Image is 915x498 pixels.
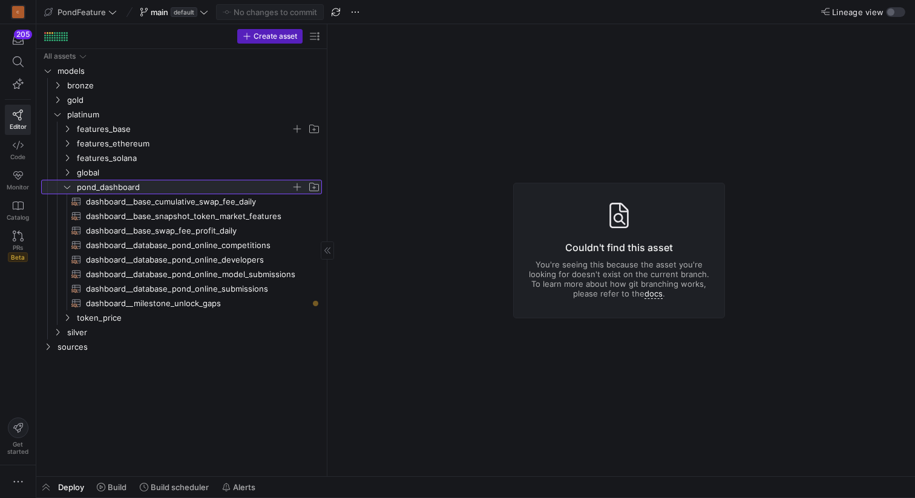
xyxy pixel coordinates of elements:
span: default [171,7,197,17]
span: Catalog [7,214,29,221]
span: main [151,7,168,17]
h3: Couldn't find this asset [528,240,710,255]
div: Press SPACE to select this row. [41,151,322,165]
a: Monitor [5,165,31,195]
a: dashboard__database_pond_online_competitions​​​​​​​​​​ [41,238,322,252]
span: Create asset [254,32,297,41]
span: models [57,64,320,78]
span: Editor [10,123,27,130]
span: dashboard__database_pond_online_competitions​​​​​​​​​​ [86,238,308,252]
span: dashboard__database_pond_online_model_submissions​​​​​​​​​​ [86,267,308,281]
div: Press SPACE to select this row. [41,325,322,339]
a: dashboard__milestone_unlock_gaps​​​​​​​​​​ [41,296,322,310]
div: Press SPACE to select this row. [41,194,322,209]
a: dashboard__database_pond_online_submissions​​​​​​​​​​ [41,281,322,296]
span: silver [67,326,320,339]
button: PondFeature [41,4,120,20]
span: platinum [67,108,320,122]
div: Press SPACE to select this row. [41,339,322,354]
button: Build [91,477,132,497]
div: Press SPACE to select this row. [41,165,322,180]
div: 205 [14,30,32,39]
button: Alerts [217,477,261,497]
span: features_ethereum [77,137,320,151]
div: All assets [44,52,76,61]
span: dashboard__database_pond_online_developers​​​​​​​​​​ [86,253,308,267]
span: Code [10,153,25,160]
a: PRsBeta [5,226,31,267]
div: Press SPACE to select this row. [41,252,322,267]
span: gold [67,93,320,107]
span: dashboard__base_snapshot_token_market_features​​​​​​​​​​ [86,209,308,223]
a: dashboard__base_swap_fee_profit_daily​​​​​​​​​​ [41,223,322,238]
div: Press SPACE to select this row. [41,209,322,223]
div: Press SPACE to select this row. [41,107,322,122]
div: Press SPACE to select this row. [41,238,322,252]
a: C [5,2,31,22]
span: dashboard__milestone_unlock_gaps​​​​​​​​​​ [86,297,308,310]
a: Catalog [5,195,31,226]
button: Create asset [237,29,303,44]
span: Deploy [58,482,84,492]
span: Build scheduler [151,482,209,492]
a: dashboard__base_cumulative_swap_fee_daily​​​​​​​​​​ [41,194,322,209]
span: Monitor [7,183,29,191]
a: dashboard__base_snapshot_token_market_features​​​​​​​​​​ [41,209,322,223]
div: Press SPACE to select this row. [41,281,322,296]
span: bronze [67,79,320,93]
div: Press SPACE to select this row. [41,267,322,281]
span: PRs [13,244,23,251]
span: PondFeature [57,7,106,17]
div: Press SPACE to select this row. [41,49,322,64]
p: You're seeing this because the asset you're looking for doesn't exist on the current branch. To l... [528,260,710,298]
button: Getstarted [5,413,31,460]
span: dashboard__base_cumulative_swap_fee_daily​​​​​​​​​​ [86,195,308,209]
span: pond_dashboard [77,180,291,194]
a: Editor [5,105,31,135]
button: maindefault [137,4,211,20]
button: Build scheduler [134,477,214,497]
span: global [77,166,320,180]
span: features_solana [77,151,320,165]
div: Press SPACE to select this row. [41,223,322,238]
div: Press SPACE to select this row. [41,296,322,310]
div: Press SPACE to select this row. [41,64,322,78]
div: Press SPACE to select this row. [41,122,322,136]
span: Get started [7,441,28,455]
span: sources [57,340,320,354]
a: docs [644,289,663,299]
div: C [12,6,24,18]
div: Press SPACE to select this row. [41,93,322,107]
a: dashboard__database_pond_online_developers​​​​​​​​​​ [41,252,322,267]
button: 205 [5,29,31,51]
span: Build [108,482,126,492]
a: dashboard__database_pond_online_model_submissions​​​​​​​​​​ [41,267,322,281]
a: Code [5,135,31,165]
span: Lineage view [832,7,884,17]
span: Alerts [233,482,255,492]
span: dashboard__database_pond_online_submissions​​​​​​​​​​ [86,282,308,296]
div: Press SPACE to select this row. [41,310,322,325]
div: Press SPACE to select this row. [41,136,322,151]
span: Beta [8,252,28,262]
span: token_price [77,311,320,325]
div: Press SPACE to select this row. [41,78,322,93]
span: dashboard__base_swap_fee_profit_daily​​​​​​​​​​ [86,224,308,238]
span: features_base [77,122,291,136]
